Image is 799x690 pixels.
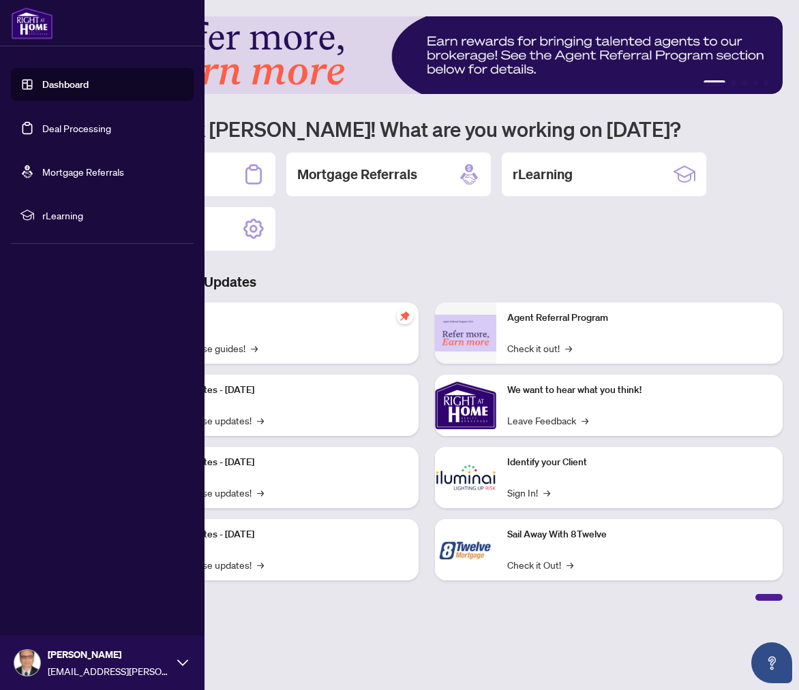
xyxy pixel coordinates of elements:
[143,455,408,470] p: Platform Updates - [DATE]
[71,272,783,292] h3: Brokerage & Industry Updates
[582,413,588,428] span: →
[48,647,170,662] span: [PERSON_NAME]
[435,315,496,352] img: Agent Referral Program
[71,116,783,142] h1: Welcome back [PERSON_NAME]! What are you working on [DATE]?
[257,485,264,500] span: →
[507,455,772,470] p: Identify your Client
[143,527,408,542] p: Platform Updates - [DATE]
[507,383,772,398] p: We want to hear what you think!
[507,413,588,428] a: Leave Feedback→
[42,166,124,178] a: Mortgage Referrals
[48,663,170,678] span: [EMAIL_ADDRESS][PERSON_NAME][DOMAIN_NAME]
[14,650,40,676] img: Profile Icon
[543,485,550,500] span: →
[42,208,184,223] span: rLearning
[42,122,111,134] a: Deal Processing
[704,80,725,86] button: 1
[742,80,747,86] button: 3
[567,557,573,572] span: →
[71,16,783,94] img: Slide 0
[143,383,408,398] p: Platform Updates - [DATE]
[143,311,408,326] p: Self-Help
[257,413,264,428] span: →
[753,80,758,86] button: 4
[297,165,417,184] h2: Mortgage Referrals
[507,557,573,572] a: Check it Out!→
[251,341,258,356] span: →
[257,557,264,572] span: →
[764,80,769,86] button: 5
[11,7,53,40] img: logo
[42,78,89,91] a: Dashboard
[397,308,413,324] span: pushpin
[507,311,772,326] p: Agent Referral Program
[507,527,772,542] p: Sail Away With 8Twelve
[435,519,496,580] img: Sail Away With 8Twelve
[731,80,736,86] button: 2
[435,447,496,508] img: Identify your Client
[751,642,792,683] button: Open asap
[507,341,572,356] a: Check it out!→
[513,165,573,184] h2: rLearning
[565,341,572,356] span: →
[507,485,550,500] a: Sign In!→
[435,375,496,436] img: We want to hear what you think!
